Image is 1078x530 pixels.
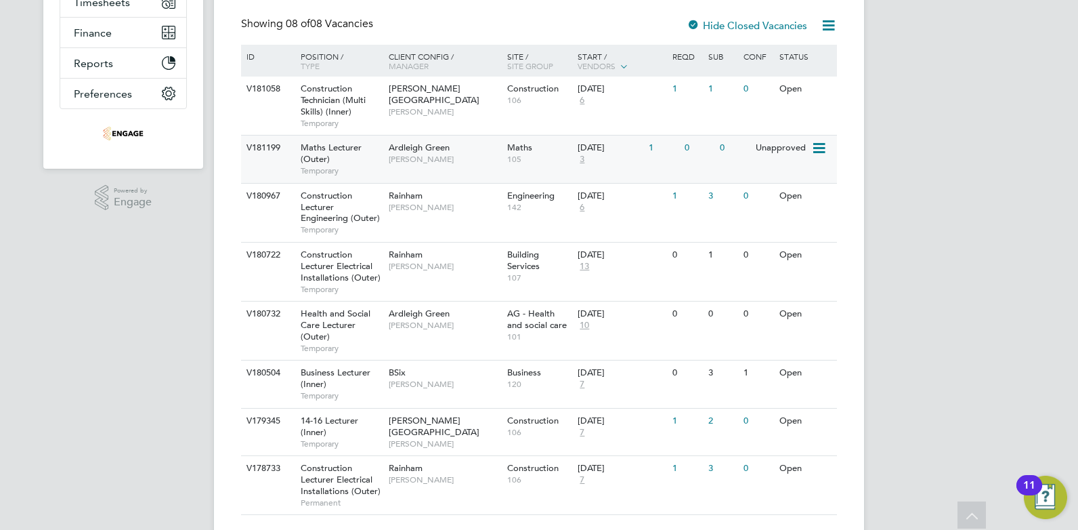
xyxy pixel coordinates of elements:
span: Manager [389,60,429,71]
span: 08 Vacancies [286,17,373,30]
div: Open [776,302,835,327]
div: V179345 [243,409,290,434]
button: Preferences [60,79,186,108]
span: Temporary [301,439,382,449]
span: Health and Social Care Lecturer (Outer) [301,308,370,342]
div: Position / [290,45,385,77]
div: [DATE] [578,249,666,261]
span: 08 of [286,17,310,30]
span: [PERSON_NAME][GEOGRAPHIC_DATA] [389,83,479,106]
span: [PERSON_NAME] [389,154,500,165]
div: Open [776,243,835,268]
button: Reports [60,48,186,78]
span: Temporary [301,284,382,295]
div: [DATE] [578,308,666,320]
div: 3 [705,361,740,386]
div: V180722 [243,243,290,268]
div: V181199 [243,136,290,161]
div: Open [776,409,835,434]
span: Finance [74,26,112,39]
div: V181058 [243,77,290,102]
div: 1 [705,77,740,102]
span: Temporary [301,224,382,235]
div: V180967 [243,184,290,209]
div: Status [776,45,835,68]
div: 11 [1023,485,1035,503]
span: Engineering [507,190,555,201]
span: Rainham [389,462,423,474]
span: 106 [507,474,572,485]
span: Construction Technician (Multi Skills) (Inner) [301,83,366,117]
div: [DATE] [578,463,666,474]
span: [PERSON_NAME] [389,439,500,449]
span: [PERSON_NAME][GEOGRAPHIC_DATA] [389,415,479,438]
div: Showing [241,17,376,31]
span: 106 [507,427,572,438]
label: Hide Closed Vacancies [687,19,807,32]
div: 1 [740,361,775,386]
span: 10 [578,320,591,331]
span: 107 [507,272,572,283]
span: Powered by [114,185,152,197]
div: 0 [740,409,775,434]
div: Open [776,456,835,481]
span: [PERSON_NAME] [389,261,500,272]
span: 6 [578,202,586,213]
span: Vendors [578,60,616,71]
span: Business [507,367,541,378]
span: Temporary [301,390,382,401]
span: [PERSON_NAME] [389,379,500,390]
span: [PERSON_NAME] [389,474,500,485]
span: 7 [578,379,586,390]
span: [PERSON_NAME] [389,106,500,117]
span: Construction [507,83,559,94]
span: 14-16 Lecturer (Inner) [301,415,358,438]
span: AG - Health and social care [507,308,567,331]
div: 0 [740,243,775,268]
span: Maths Lecturer (Outer) [301,142,362,165]
div: 3 [705,456,740,481]
span: 6 [578,95,586,106]
span: Preferences [74,87,132,100]
div: 1 [669,456,704,481]
div: Conf [740,45,775,68]
div: Reqd [669,45,704,68]
div: 0 [669,361,704,386]
div: 1 [705,243,740,268]
span: Construction [507,462,559,474]
div: Start / [574,45,669,79]
span: 7 [578,427,586,439]
button: Finance [60,18,186,47]
div: Open [776,361,835,386]
div: 0 [740,456,775,481]
span: 13 [578,261,591,272]
span: 3 [578,154,586,165]
div: Open [776,184,835,209]
div: 0 [681,136,716,161]
span: Construction [507,415,559,426]
a: Go to home page [60,123,187,144]
span: Temporary [301,343,382,354]
div: Open [776,77,835,102]
div: V178733 [243,456,290,481]
div: 2 [705,409,740,434]
span: Permanent [301,497,382,508]
span: BSix [389,367,406,378]
span: Ardleigh Green [389,142,450,153]
a: Powered byEngage [95,185,152,211]
div: 0 [740,184,775,209]
div: V180504 [243,361,290,386]
div: 0 [669,302,704,327]
span: Construction Lecturer Electrical Installations (Outer) [301,462,381,497]
div: Site / [504,45,575,77]
span: 7 [578,474,586,486]
button: Open Resource Center, 11 new notifications [1024,476,1067,519]
span: 101 [507,331,572,342]
div: [DATE] [578,415,666,427]
div: [DATE] [578,83,666,95]
span: 105 [507,154,572,165]
span: Site Group [507,60,553,71]
div: Client Config / [385,45,504,77]
div: 3 [705,184,740,209]
span: Building Services [507,249,540,272]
